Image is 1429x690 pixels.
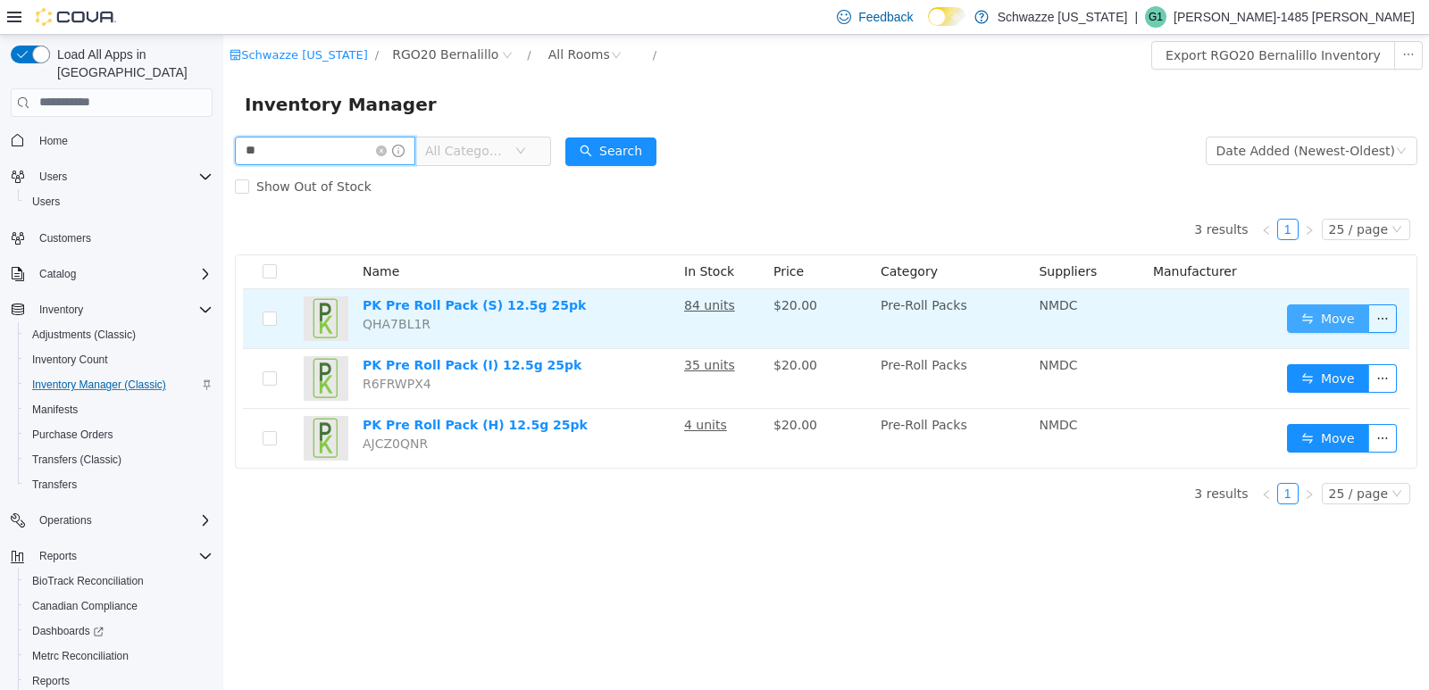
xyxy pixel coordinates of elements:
[858,8,913,26] span: Feedback
[32,195,60,209] span: Users
[32,403,78,417] span: Manifests
[815,323,854,337] span: NMDC
[1134,6,1138,28] p: |
[18,372,220,397] button: Inventory Manager (Classic)
[80,262,125,306] img: PK Pre Roll Pack (S) 12.5g 25pk hero shot
[32,299,213,320] span: Inventory
[342,103,433,131] button: icon: searchSearch
[1174,6,1415,28] p: [PERSON_NAME]-1485 [PERSON_NAME]
[1055,449,1074,469] a: 1
[1064,329,1146,358] button: icon: swapMove
[25,570,213,592] span: BioTrack Reconciliation
[1032,184,1054,205] li: Previous Page
[18,594,220,619] button: Canadian Compliance
[153,111,163,121] i: icon: close-circle
[25,620,111,642] a: Dashboards
[32,129,213,152] span: Home
[32,353,108,367] span: Inventory Count
[25,191,213,212] span: Users
[25,424,121,445] a: Purchase Orders
[1075,448,1097,470] li: Next Page
[18,189,220,214] button: Users
[1075,184,1097,205] li: Next Page
[1168,453,1179,466] i: icon: down
[1032,448,1054,470] li: Previous Page
[32,227,213,249] span: Customers
[39,170,67,184] span: Users
[18,422,220,447] button: Purchase Orders
[18,397,220,422] button: Manifests
[1054,184,1075,205] li: 1
[1038,190,1049,201] i: icon: left
[32,649,129,663] span: Metrc Reconciliation
[18,472,220,497] button: Transfers
[32,299,90,320] button: Inventory
[325,6,387,33] div: All Rooms
[4,544,220,569] button: Reports
[292,111,303,123] i: icon: down
[139,383,364,397] a: PK Pre Roll Pack (H) 12.5g 25pk
[657,229,714,244] span: Category
[25,595,145,617] a: Canadian Compliance
[139,263,363,278] a: PK Pre Roll Pack (S) 12.5g 25pk
[50,46,213,81] span: Load All Apps in [GEOGRAPHIC_DATA]
[650,254,808,314] td: Pre-Roll Packs
[930,229,1014,244] span: Manufacturer
[815,263,854,278] span: NMDC
[18,569,220,594] button: BioTrack Reconciliation
[32,378,166,392] span: Inventory Manager (Classic)
[202,107,283,125] span: All Categories
[169,10,275,29] span: RGO20 Bernalillo
[25,374,213,395] span: Inventory Manager (Classic)
[32,263,213,285] span: Catalog
[25,191,67,212] a: Users
[32,328,136,342] span: Adjustments (Classic)
[25,399,85,420] a: Manifests
[430,13,433,27] span: /
[25,620,213,642] span: Dashboards
[80,381,125,426] img: PK Pre Roll Pack (H) 12.5g 25pk hero shot
[32,130,75,152] a: Home
[1145,329,1174,358] button: icon: ellipsis
[25,449,213,470] span: Transfers (Classic)
[139,342,208,356] span: R6FRWPX4
[18,447,220,472] button: Transfers (Classic)
[32,545,213,567] span: Reports
[6,14,18,26] i: icon: shop
[4,262,220,287] button: Catalog
[461,229,511,244] span: In Stock
[32,599,138,613] span: Canadian Compliance
[1081,190,1091,201] i: icon: right
[32,674,70,688] span: Reports
[169,110,181,122] i: icon: info-circle
[550,263,594,278] span: $20.00
[550,383,594,397] span: $20.00
[32,228,98,249] a: Customers
[993,103,1172,129] div: Date Added (Newest-Oldest)
[139,229,176,244] span: Name
[815,383,854,397] span: NMDC
[39,513,92,528] span: Operations
[32,478,77,492] span: Transfers
[32,428,113,442] span: Purchase Orders
[1081,454,1091,465] i: icon: right
[21,55,224,84] span: Inventory Manager
[32,166,74,187] button: Users
[25,324,143,345] a: Adjustments (Classic)
[18,644,220,669] button: Metrc Reconciliation
[39,231,91,245] span: Customers
[39,267,76,281] span: Catalog
[25,324,213,345] span: Adjustments (Classic)
[25,474,84,495] a: Transfers
[18,347,220,372] button: Inventory Count
[25,349,213,370] span: Inventory Count
[36,8,116,26] img: Cova
[461,323,512,337] u: 35 units
[1106,449,1165,469] div: 25 / page
[1171,6,1199,35] button: icon: ellipsis
[550,323,594,337] span: $20.00
[4,508,220,533] button: Operations
[928,6,1172,35] button: Export RGO20 Bernalillo Inventory
[25,645,213,667] span: Metrc Reconciliation
[1149,6,1163,28] span: G1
